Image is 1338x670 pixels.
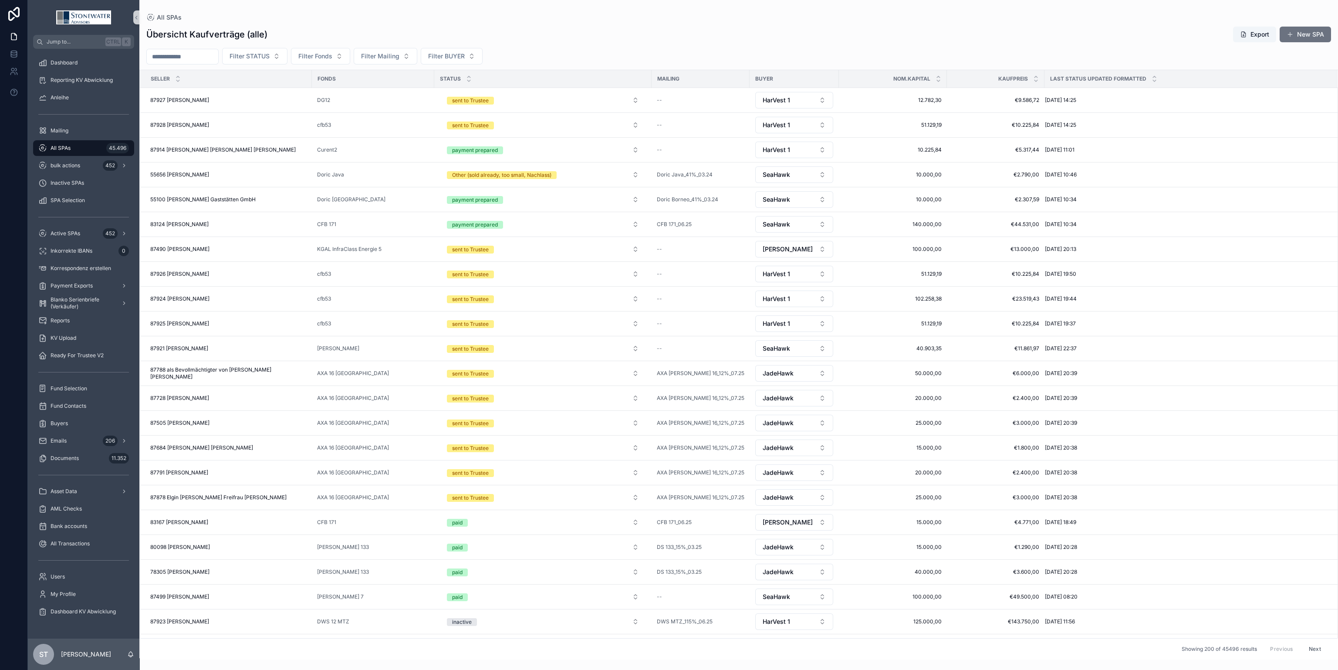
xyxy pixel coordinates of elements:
a: 55100 [PERSON_NAME] Gaststätten GmbH [150,196,307,203]
span: JadeHawk [763,369,794,378]
button: Select Button [291,48,350,64]
button: Select Button [755,216,833,233]
span: Reporting KV Abwicklung [51,77,113,84]
a: Select Button [755,116,834,134]
a: Select Button [755,240,834,258]
span: 87728 [PERSON_NAME] [150,395,209,402]
a: 12.782,30 [844,97,942,104]
span: -- [657,246,662,253]
button: Select Button [440,316,646,332]
a: Select Button [755,389,834,407]
span: HarVest 1 [763,319,790,328]
a: Fund Selection [33,381,134,396]
a: Doric [GEOGRAPHIC_DATA] [317,196,429,203]
span: SeaHawk [763,170,790,179]
span: KV Upload [51,335,76,342]
a: 10.000,00 [844,171,942,178]
a: Select Button [439,216,646,233]
span: Anleihe [51,94,69,101]
span: SeaHawk [763,220,790,229]
a: Curent2 [317,146,429,153]
span: [DATE] 10:46 [1045,171,1077,178]
a: Select Button [755,166,834,183]
span: [DATE] 20:39 [1045,370,1077,377]
a: [DATE] 22:37 [1045,345,1326,352]
a: [DATE] 11:01 [1045,146,1326,153]
span: 50.000,00 [844,370,942,377]
a: 51.129,19 [844,122,942,129]
button: Jump to...CtrlK [33,35,134,49]
a: cfb53 [317,122,331,129]
span: €44.531,00 [952,221,1039,228]
span: 87926 [PERSON_NAME] [150,271,209,277]
a: cfb53 [317,295,429,302]
span: AXA 16 [GEOGRAPHIC_DATA] [317,395,389,402]
a: Doric [GEOGRAPHIC_DATA] [317,196,385,203]
div: payment prepared [452,196,498,204]
span: Reports [51,317,70,324]
span: -- [657,122,662,129]
span: AXA [PERSON_NAME] 16_12%_07.25 [657,370,744,377]
a: €10.225,84 [952,271,1039,277]
button: Select Button [755,291,833,307]
a: 87927 [PERSON_NAME] [150,97,307,104]
span: -- [657,97,662,104]
a: -- [657,146,744,153]
button: Select Button [440,217,646,232]
button: Select Button [421,48,483,64]
a: [DATE] 14:25 [1045,97,1326,104]
a: Select Button [755,91,834,109]
a: Inactive SPAs [33,175,134,191]
span: JadeHawk [763,394,794,403]
a: 10.000,00 [844,196,942,203]
a: Ready For Trustee V2 [33,348,134,363]
span: [DATE] 14:25 [1045,97,1076,104]
div: sent to Trustee [452,320,489,328]
a: Doric Borneo_41%_03.24 [657,196,718,203]
div: scrollable content [28,49,139,631]
button: Export [1233,27,1276,42]
span: Inkorrekte IBANs [51,247,92,254]
span: 51.129,19 [844,271,942,277]
a: [PERSON_NAME] [317,345,429,352]
a: 87490 [PERSON_NAME] [150,246,307,253]
button: Select Button [755,117,833,133]
span: Dashboard [51,59,78,66]
a: Select Button [439,241,646,257]
a: All SPAs [146,13,182,22]
a: €11.861,97 [952,345,1039,352]
a: 10.225,84 [844,146,942,153]
span: Ready For Trustee V2 [51,352,104,359]
div: sent to Trustee [452,295,489,303]
a: CFB 171_06.25 [657,221,692,228]
button: Select Button [440,341,646,356]
button: Select Button [755,191,833,208]
button: New SPA [1280,27,1331,42]
button: Select Button [440,142,646,158]
span: €13.000,00 [952,246,1039,253]
span: Fund Selection [51,385,87,392]
a: -- [657,320,744,327]
a: Reports [33,313,134,328]
a: CFB 171 [317,221,429,228]
a: 40.903,35 [844,345,942,352]
a: €2.790,00 [952,171,1039,178]
span: [DATE] 19:50 [1045,271,1076,277]
a: cfb53 [317,271,429,277]
a: Inkorrekte IBANs0 [33,243,134,259]
div: sent to Trustee [452,271,489,278]
div: 452 [103,160,118,171]
span: €6.000,00 [952,370,1039,377]
a: Curent2 [317,146,337,153]
a: Select Button [755,191,834,208]
a: 87924 [PERSON_NAME] [150,295,307,302]
a: Korrespondenz erstellen [33,261,134,276]
div: 0 [118,246,129,256]
span: KGAL InfraClass Energie 5 [317,246,382,253]
a: [DATE] 14:25 [1045,122,1326,129]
